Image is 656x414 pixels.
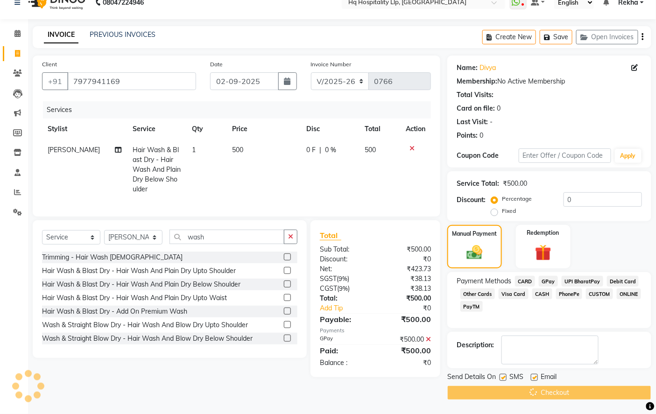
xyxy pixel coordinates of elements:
span: Debit Card [607,276,639,287]
div: ₹38.13 [375,284,438,294]
label: Redemption [527,229,559,237]
div: 0 [497,104,501,113]
div: Total: [313,294,375,303]
th: Total [359,119,400,140]
span: SGST [320,274,337,283]
div: Net: [313,264,375,274]
span: [PERSON_NAME] [48,146,100,154]
div: Hair Wash & Blast Dry - Hair Wash And Plain Dry Upto Shoulder [42,266,236,276]
div: ₹38.13 [375,274,438,284]
span: 500 [365,146,376,154]
span: Other Cards [460,288,495,299]
button: +91 [42,72,68,90]
th: Qty [187,119,226,140]
span: 9% [339,285,348,292]
span: 500 [232,146,243,154]
span: 1 [192,146,196,154]
input: Search by Name/Mobile/Email/Code [67,72,196,90]
span: Payment Methods [457,276,511,286]
div: Card on file: [457,104,495,113]
span: CGST [320,284,337,293]
div: Payments [320,327,431,335]
span: 9% [339,275,347,282]
img: _gift.svg [530,243,557,263]
th: Service [127,119,187,140]
div: Coupon Code [457,151,518,161]
img: _cash.svg [462,244,487,262]
div: Points: [457,131,478,140]
div: Wash & Straight Blow Dry - Hair Wash And Blow Dry Upto Shoulder [42,320,248,330]
span: | [319,145,321,155]
div: Paid: [313,345,375,356]
div: Hair Wash & Blast Dry - Hair Wash And Plain Dry Upto Waist [42,293,227,303]
span: GPay [539,276,558,287]
div: Membership: [457,77,497,86]
div: ₹423.73 [375,264,438,274]
button: Open Invoices [576,30,638,44]
span: Total [320,231,341,240]
div: ₹0 [375,254,438,264]
label: Date [210,60,223,69]
label: Manual Payment [452,230,497,238]
a: INVOICE [44,27,78,43]
div: Name: [457,63,478,73]
div: Balance : [313,358,375,368]
span: 0 % [325,145,336,155]
div: ₹500.00 [375,294,438,303]
div: GPay [313,335,375,344]
div: ₹500.00 [375,245,438,254]
div: Discount: [457,195,486,205]
div: - [490,117,493,127]
div: ₹500.00 [503,179,527,189]
div: ₹500.00 [375,335,438,344]
span: Visa Card [499,288,529,299]
button: Save [540,30,572,44]
th: Disc [301,119,359,140]
input: Search or Scan [169,230,284,244]
th: Price [226,119,301,140]
div: Payable: [313,314,375,325]
div: ₹0 [375,358,438,368]
label: Percentage [502,195,532,203]
span: PayTM [460,301,483,312]
a: Divya [480,63,496,73]
th: Stylist [42,119,127,140]
div: ( ) [313,274,375,284]
div: Hair Wash & Blast Dry - Add On Premium Wash [42,307,187,316]
div: Wash & Straight Blow Dry - Hair Wash And Blow Dry Below Shoulder [42,334,253,344]
span: CASH [532,288,552,299]
div: 0 [480,131,483,140]
input: Enter Offer / Coupon Code [519,148,611,163]
div: Description: [457,340,494,350]
label: Invoice Number [311,60,352,69]
span: SMS [509,372,523,384]
div: ₹0 [386,303,438,313]
div: Total Visits: [457,90,494,100]
div: Discount: [313,254,375,264]
span: ONLINE [617,288,641,299]
div: Trimming - Hair Wash [DEMOGRAPHIC_DATA] [42,253,183,262]
div: Sub Total: [313,245,375,254]
span: CUSTOM [586,288,613,299]
a: Add Tip [313,303,386,313]
div: Services [43,101,438,119]
span: UPI BharatPay [562,276,603,287]
div: No Active Membership [457,77,642,86]
div: ₹500.00 [375,345,438,356]
div: Hair Wash & Blast Dry - Hair Wash And Plain Dry Below Shoulder [42,280,240,289]
a: PREVIOUS INVOICES [90,30,155,39]
label: Client [42,60,57,69]
div: ( ) [313,284,375,294]
span: 0 F [306,145,316,155]
th: Action [400,119,431,140]
div: Last Visit: [457,117,488,127]
div: ₹500.00 [375,314,438,325]
button: Create New [482,30,536,44]
label: Fixed [502,207,516,215]
span: Send Details On [447,372,496,384]
span: Email [541,372,557,384]
button: Apply [615,149,642,163]
span: Hair Wash & Blast Dry - Hair Wash And Plain Dry Below Shoulder [133,146,181,193]
div: Service Total: [457,179,499,189]
span: PhonePe [556,288,583,299]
